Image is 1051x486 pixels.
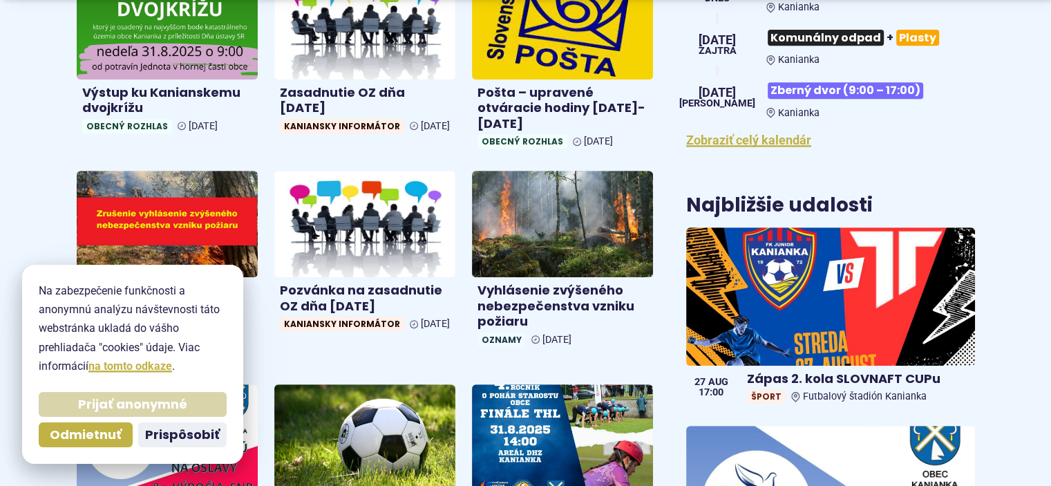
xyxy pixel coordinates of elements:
a: na tomto odkaze [88,359,172,373]
span: Zajtra [699,46,737,56]
span: Prijať anonymné [78,397,187,413]
span: Prispôsobiť [145,427,220,443]
span: Plasty [896,30,939,46]
span: [PERSON_NAME] [679,99,755,109]
h4: Pošta – upravené otváracie hodiny [DATE]-[DATE] [477,85,647,132]
h4: Vyhlásenie zvýšeného nebezpečenstva vzniku požiaru [477,283,647,330]
a: Vyhlásenie zvýšeného nebezpečenstva vzniku požiaru Oznamy [DATE] [472,171,653,352]
span: Obecný rozhlas [82,119,172,133]
h4: Zápas 2. kola SLOVNAFT CUPu [747,371,969,387]
span: aug [708,377,728,387]
h4: Pozvánka na zasadnutie OZ dňa [DATE] [280,283,450,314]
span: Obecný rozhlas [477,134,567,149]
button: Prijať anonymné [39,392,227,417]
a: Zrušenie vyhlásenia zvýšeného nebezpečenstva vzniku požiaru Obecný rozhlas [DATE] [77,171,258,368]
span: Odmietnuť [50,427,122,443]
a: Pozvánka na zasadnutie OZ dňa [DATE] Kaniansky informátor [DATE] [274,171,455,337]
h3: Najbližšie udalosti [686,195,873,216]
span: Kaniansky informátor [280,119,404,133]
span: [DATE] [189,120,218,132]
a: Zobraziť celý kalendár [686,133,811,147]
a: Zápas 2. kola SLOVNAFT CUPu ŠportFutbalový štadión Kanianka 27 aug 17:00 [686,227,974,410]
span: [DATE] [421,318,450,330]
span: Kaniansky informátor [280,317,404,331]
span: Šport [747,389,786,404]
span: Futbalový štadión Kanianka [803,391,927,402]
span: Komunálny odpad [768,30,884,46]
h4: Výstup ku Kanianskemu dvojkrížu [82,85,252,116]
button: Prispôsobiť [138,422,227,447]
span: [DATE] [542,334,571,346]
a: Komunálny odpad+Plasty Kanianka [DATE] Zajtra [686,24,974,66]
span: Kanianka [778,107,820,119]
span: [DATE] [421,120,450,132]
span: [DATE] [679,86,755,99]
span: [DATE] [584,135,613,147]
span: Kanianka [778,54,820,66]
h3: + [766,24,974,51]
p: Na zabezpečenie funkčnosti a anonymnú analýzu návštevnosti táto webstránka ukladá do vášho prehli... [39,281,227,375]
a: Zberný dvor (9:00 – 17:00) Kanianka [DATE] [PERSON_NAME] [686,77,974,118]
span: Kanianka [778,1,820,13]
h4: Zasadnutie OZ dňa [DATE] [280,85,450,116]
span: 17:00 [694,388,728,398]
span: Zberný dvor (9:00 – 17:00) [768,82,923,98]
span: 27 [694,377,706,387]
span: Oznamy [477,333,526,347]
span: [DATE] [699,34,737,46]
button: Odmietnuť [39,422,133,447]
